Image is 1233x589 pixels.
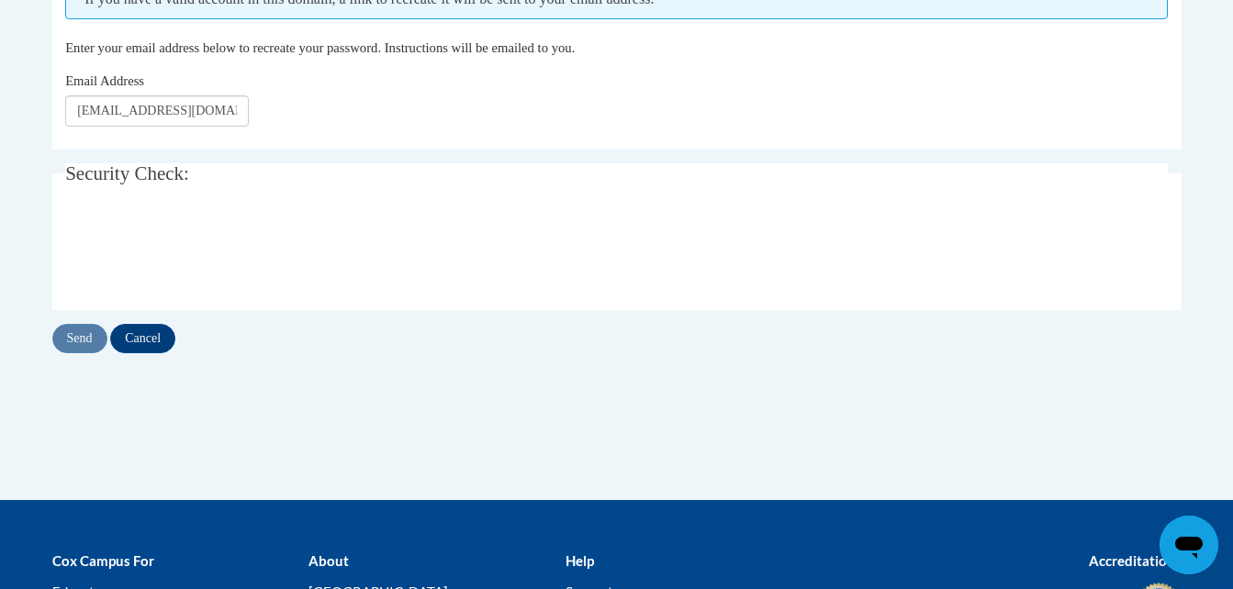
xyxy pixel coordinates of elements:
[566,552,594,569] b: Help
[308,552,349,569] b: About
[65,162,189,184] span: Security Check:
[65,40,575,55] span: Enter your email address below to recreate your password. Instructions will be emailed to you.
[1089,552,1182,569] b: Accreditations
[1160,516,1218,574] iframe: Button to launch messaging window
[110,324,175,353] input: Cancel
[65,216,344,287] iframe: reCAPTCHA
[65,73,144,88] span: Email Address
[52,552,154,569] b: Cox Campus For
[65,95,249,127] input: Email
